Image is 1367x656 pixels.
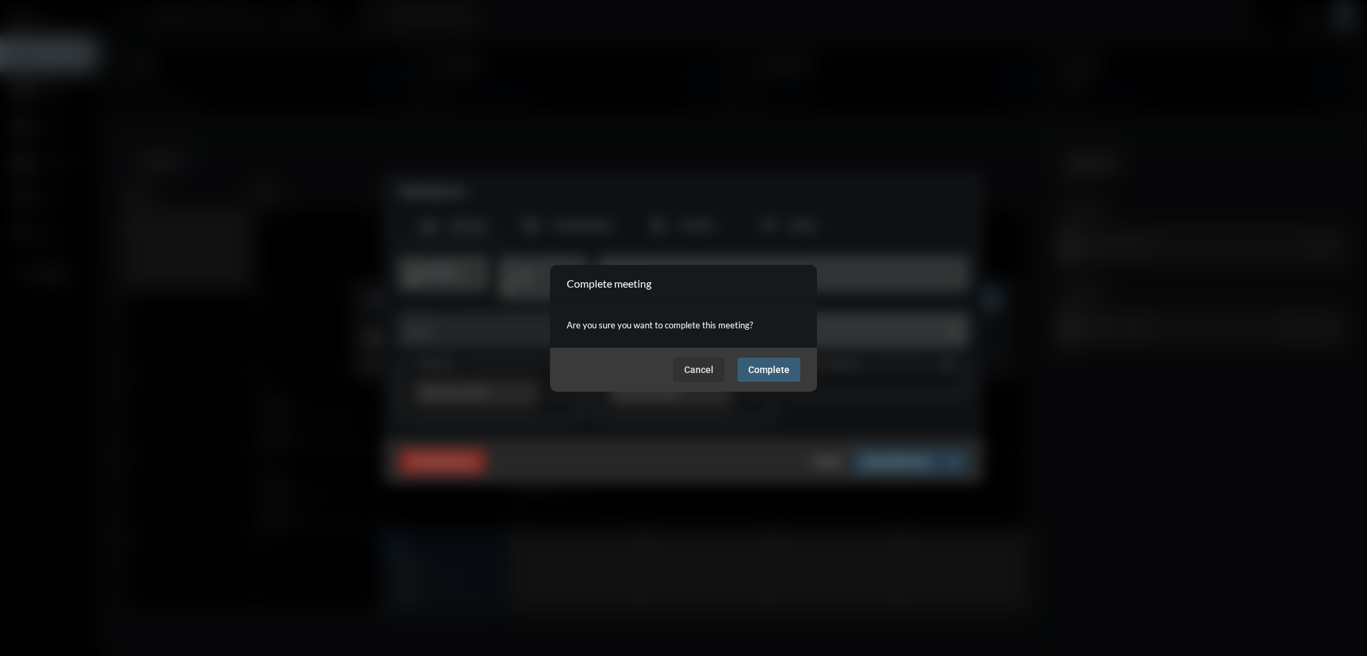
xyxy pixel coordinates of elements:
h2: Complete meeting [567,277,651,290]
span: Complete [748,364,790,375]
span: Cancel [684,364,714,375]
p: Are you sure you want to complete this meeting? [567,316,800,334]
button: Complete [738,358,800,382]
button: Cancel [673,358,724,382]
